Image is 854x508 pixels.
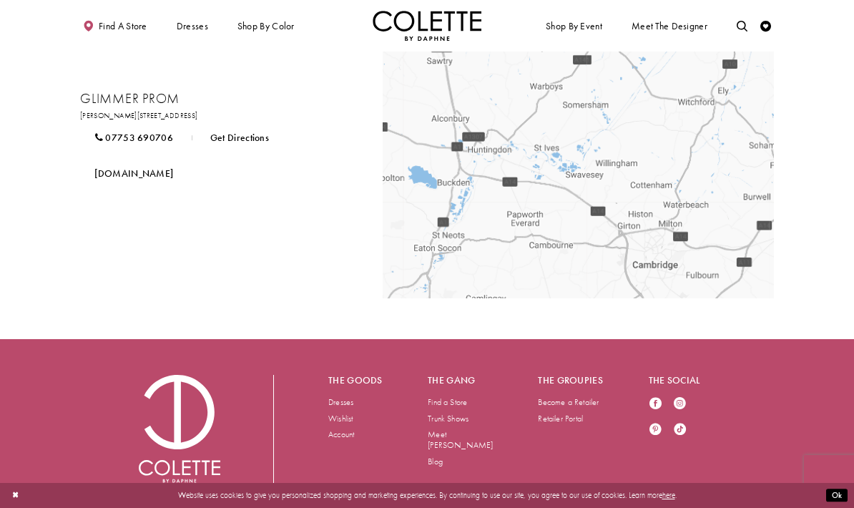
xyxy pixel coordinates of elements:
[80,11,149,41] a: Find a store
[105,132,173,144] span: 07753 690706
[543,11,604,41] span: Shop By Event
[139,375,220,482] a: Visit Colette by Daphne Homepage
[757,11,774,41] a: Check Wishlist
[328,429,354,440] a: Account
[428,375,495,386] h5: The gang
[174,11,211,41] span: Dresses
[80,91,362,107] h2: Glimmer Prom
[78,488,776,502] p: Website uses cookies to give you personalized shopping and marketing experiences. By continuing t...
[80,111,197,120] span: [PERSON_NAME][STREET_ADDRESS]
[94,167,173,180] span: [DOMAIN_NAME]
[80,160,188,187] a: Opens in new tab
[546,21,602,31] span: Shop By Event
[383,52,774,298] div: Map with Store locations
[80,124,187,152] a: 07753 690706
[428,413,468,424] a: Trunk Shows
[6,486,24,505] button: Close Dialog
[632,21,707,31] span: Meet the designer
[237,21,295,31] span: Shop by color
[328,413,353,424] a: Wishlist
[673,397,687,412] a: Visit our Instagram - Opens in new tab
[673,423,687,438] a: Visit our TikTok - Opens in new tab
[428,429,493,451] a: Meet [PERSON_NAME]
[564,152,593,180] div: Glimmer Prom
[328,375,384,386] h5: The goods
[538,413,583,424] a: Retailer Portal
[177,21,208,31] span: Dresses
[538,396,599,408] a: Become a Retailer
[649,397,662,412] a: Visit our Facebook - Opens in new tab
[428,396,467,408] a: Find a Store
[139,375,220,482] img: Colette by Daphne
[649,423,662,438] a: Visit our Pinterest - Opens in new tab
[428,456,443,467] a: Blog
[629,11,710,41] a: Meet the designer
[649,375,716,386] h5: The social
[538,375,605,386] h5: The groupies
[210,132,269,144] span: Get Directions
[195,124,283,152] a: Get Directions
[328,396,353,408] a: Dresses
[662,490,675,500] a: here
[373,11,481,41] a: Visit Home Page
[643,391,702,443] ul: Follow us
[80,111,197,120] a: Opens in new tab
[235,11,297,41] span: Shop by color
[734,11,750,41] a: Toggle search
[99,21,147,31] span: Find a store
[373,11,481,41] img: Colette by Daphne
[826,489,848,502] button: Submit Dialog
